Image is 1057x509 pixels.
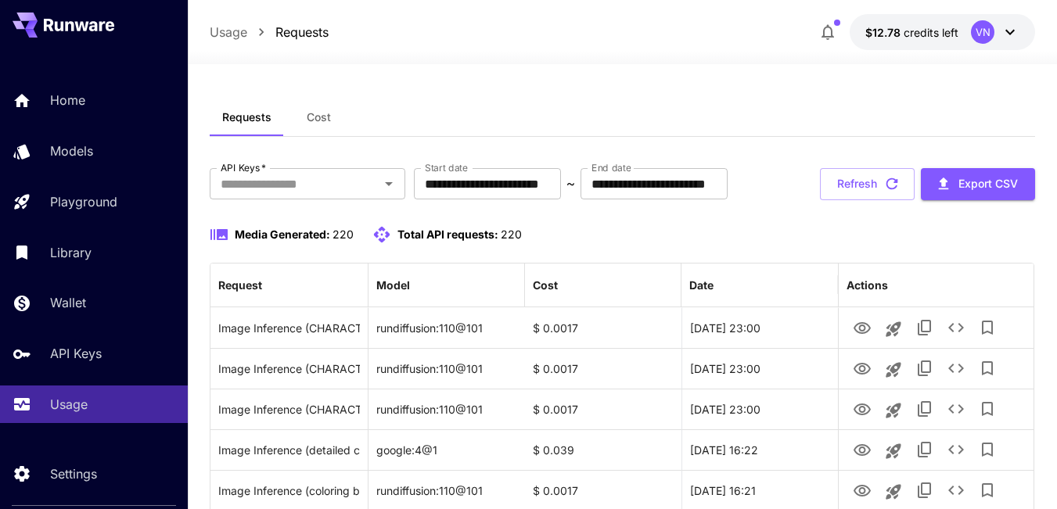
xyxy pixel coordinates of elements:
button: Add to library [972,312,1003,343]
div: rundiffusion:110@101 [369,348,525,389]
div: Model [376,278,410,292]
div: $ 0.039 [525,429,681,470]
button: Add to library [972,475,1003,506]
div: Request [218,278,262,292]
div: $ 0.0017 [525,348,681,389]
button: Copy TaskUUID [909,434,940,465]
button: Export CSV [921,168,1035,200]
p: Usage [50,395,88,414]
button: Open [378,173,400,195]
button: Launch in playground [878,476,909,507]
div: Date [689,278,714,292]
p: Playground [50,192,117,211]
button: Launch in playground [878,436,909,467]
span: Requests [222,110,271,124]
span: 220 [333,228,354,241]
div: rundiffusion:110@101 [369,389,525,429]
button: View [847,311,878,343]
div: 22 Sep, 2025 23:00 [681,307,838,348]
div: rundiffusion:110@101 [369,307,525,348]
button: Launch in playground [878,354,909,385]
button: See details [940,353,972,384]
span: $12.78 [865,26,904,39]
button: Add to library [972,393,1003,425]
div: Cost [533,278,558,292]
div: $ 0.0017 [525,307,681,348]
p: Home [50,91,85,109]
button: Copy TaskUUID [909,353,940,384]
p: API Keys [50,344,102,363]
p: Library [50,243,92,262]
p: ~ [566,174,575,193]
button: View [847,474,878,506]
span: Media Generated: [235,228,330,241]
label: Start date [425,161,468,174]
p: Wallet [50,293,86,312]
button: See details [940,434,972,465]
p: Models [50,142,93,160]
div: Click to copy prompt [218,389,360,429]
button: Copy TaskUUID [909,475,940,506]
p: Settings [50,464,97,483]
button: Copy TaskUUID [909,393,940,425]
div: 22 Sep, 2025 16:22 [681,429,838,470]
button: View [847,352,878,384]
button: See details [940,312,972,343]
button: See details [940,393,972,425]
button: Copy TaskUUID [909,312,940,343]
div: 22 Sep, 2025 23:00 [681,389,838,429]
div: VN [971,20,994,44]
label: API Keys [221,161,266,174]
div: 22 Sep, 2025 23:00 [681,348,838,389]
span: credits left [904,26,958,39]
div: Click to copy prompt [218,308,360,348]
button: Launch in playground [878,395,909,426]
button: Add to library [972,434,1003,465]
span: Total API requests: [397,228,498,241]
button: View [847,433,878,465]
div: Click to copy prompt [218,349,360,389]
button: See details [940,475,972,506]
button: Add to library [972,353,1003,384]
button: Launch in playground [878,314,909,345]
div: Actions [847,278,888,292]
button: View [847,393,878,425]
div: google:4@1 [369,429,525,470]
a: Requests [275,23,329,41]
div: $ 0.0017 [525,389,681,429]
button: $12.77919VN [850,14,1035,50]
div: $12.77919 [865,24,958,41]
nav: breadcrumb [210,23,329,41]
span: 220 [501,228,522,241]
span: Cost [307,110,331,124]
label: End date [591,161,631,174]
div: Click to copy prompt [218,430,360,470]
a: Usage [210,23,247,41]
button: Refresh [820,168,915,200]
